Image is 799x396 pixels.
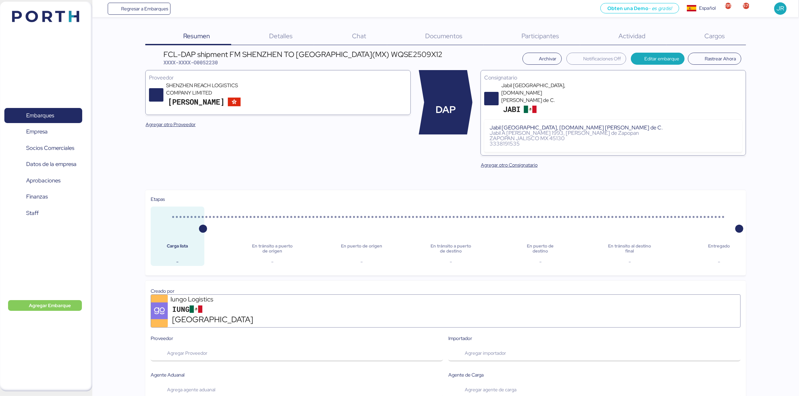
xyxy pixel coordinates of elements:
span: Finanzas [26,192,48,202]
a: Embarques [4,108,82,123]
div: Entregado [698,244,741,253]
a: Aprobaciones [4,173,82,188]
a: Regresar a Embarques [108,3,171,15]
span: Agregar agente de carga [465,386,516,394]
a: Datos de la empresa [4,157,82,172]
div: - [156,258,199,266]
button: Menu [96,3,108,14]
span: Socios Comerciales [26,143,74,153]
div: Proveedor [149,74,407,82]
button: Agregar Proveedor [151,345,443,361]
span: Embarques [26,111,54,120]
div: - [698,258,741,266]
span: Detalles [269,32,293,40]
a: Staff [4,205,82,221]
div: En puerto de origen [340,244,383,253]
a: Empresa [4,124,82,139]
button: Archivar [522,53,562,65]
a: Finanzas [4,189,82,205]
span: Rastrear Ahora [705,55,736,63]
span: Cargos [704,32,725,40]
span: Staff [26,208,39,218]
div: Jabil [GEOGRAPHIC_DATA], [DOMAIN_NAME] [PERSON_NAME] de C. [501,82,582,104]
span: Agregar importador [465,349,506,357]
button: Editar embarque [631,53,685,65]
span: JR [777,4,784,13]
span: Datos de la empresa [26,159,77,169]
span: DAP [436,103,456,117]
span: Archivar [539,55,556,63]
div: Español [699,5,716,12]
div: - [519,258,562,266]
span: Notificaciones Off [583,55,621,63]
div: - [340,258,383,266]
button: Agregar Embarque [8,300,82,311]
span: Aprobaciones [26,176,60,185]
div: Carga lista [156,244,199,253]
div: Creado por [151,287,741,295]
div: Jabil [GEOGRAPHIC_DATA], [DOMAIN_NAME] [PERSON_NAME] de C. [490,125,737,130]
button: Notificaciones Off [566,53,626,65]
div: - [251,258,294,266]
span: Agregar Embarque [29,301,71,309]
div: Iungo Logistics [170,295,251,304]
span: Actividad [618,32,645,40]
div: - [608,258,651,266]
div: 3338191535 [490,141,737,147]
span: [GEOGRAPHIC_DATA] [172,314,253,326]
div: En tránsito a puerto de destino [430,244,472,253]
div: SHENZHEN REACH LOGISTICS COMPANY LIMITED [166,82,247,97]
span: Agregar otro Proveedor [146,120,196,128]
div: FCL-DAP shipment FM SHENZHEN TO [GEOGRAPHIC_DATA](MX) WQSE2509X12 [163,51,442,58]
span: Resumen [183,32,210,40]
span: Regresar a Embarques [121,5,168,13]
span: Agregar Proveedor [167,349,207,357]
div: En tránsito al destino final [608,244,651,253]
div: Jabil A [PERSON_NAME] 1993, [PERSON_NAME] de Zapopan [490,130,737,136]
div: ZAPOPAN JALISCO MX 45130 [490,136,737,141]
a: Socios Comerciales [4,140,82,156]
span: XXXX-XXXX-O0052230 [163,59,218,66]
div: Etapas [151,195,741,203]
span: Empresa [26,127,48,136]
button: Rastrear Ahora [688,53,741,65]
span: Agrega agente aduanal [167,386,215,394]
span: Chat [352,32,366,40]
span: Participantes [521,32,559,40]
div: Consignatario [484,74,742,82]
div: - [430,258,472,266]
span: Documentos [425,32,462,40]
span: Editar embarque [644,55,679,63]
button: Agregar otro Consignatario [476,159,543,171]
span: Agregar otro Consignatario [481,161,538,169]
button: Agregar importador [448,345,741,361]
div: En tránsito a puerto de origen [251,244,294,253]
div: En puerto de destino [519,244,562,253]
button: Agregar otro Proveedor [140,118,201,130]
